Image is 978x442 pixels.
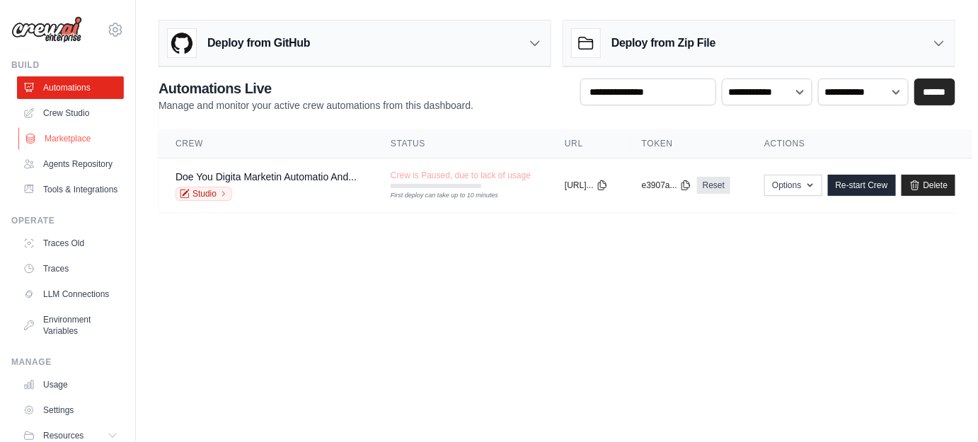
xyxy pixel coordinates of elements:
th: Actions [747,129,972,158]
span: Resources [43,430,84,441]
a: Usage [17,373,124,396]
h3: Deploy from GitHub [207,35,310,52]
a: Environment Variables [17,308,124,342]
h2: Automations Live [159,78,473,98]
a: Tools & Integrations [17,178,124,201]
p: Manage and monitor your active crew automations from this dashboard. [159,98,473,112]
a: Automations [17,76,124,99]
img: Logo [11,16,82,43]
div: Operate [11,215,124,226]
a: Marketplace [18,127,125,150]
a: Doe You Digita Marketin Automatio And... [176,171,357,182]
a: LLM Connections [17,283,124,306]
a: Traces [17,257,124,280]
a: Reset [697,177,730,194]
img: GitHub Logo [168,29,196,57]
a: Re-start Crew [828,175,896,196]
div: First deploy can take up to 10 minutes [391,191,481,201]
a: Traces Old [17,232,124,255]
span: Crew is Paused, due to lack of usage [391,170,531,181]
button: Options [764,175,822,196]
a: Delete [902,175,956,196]
a: Crew Studio [17,102,124,124]
a: Agents Repository [17,153,124,175]
th: Status [374,129,548,158]
iframe: Chat Widget [907,374,978,442]
a: Studio [176,187,232,201]
th: URL [548,129,625,158]
h3: Deploy from Zip File [611,35,715,52]
th: Crew [159,129,374,158]
th: Token [625,129,747,158]
button: e3907a... [642,180,691,191]
div: Manage [11,356,124,368]
div: Build [11,59,124,71]
a: Settings [17,399,124,421]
